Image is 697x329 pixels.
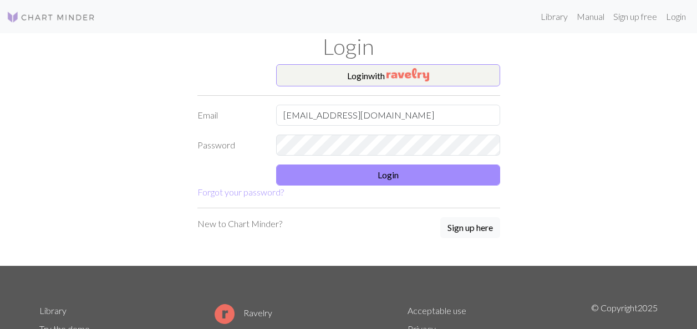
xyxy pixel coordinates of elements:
img: Ravelry logo [215,304,235,324]
a: Login [662,6,690,28]
p: New to Chart Minder? [197,217,282,230]
button: Sign up here [440,217,500,238]
a: Library [39,305,67,316]
img: Logo [7,11,95,24]
a: Manual [572,6,609,28]
img: Ravelry [386,68,429,81]
a: Library [536,6,572,28]
a: Sign up free [609,6,662,28]
label: Email [191,105,270,126]
button: Login [276,164,500,186]
h1: Login [33,33,665,60]
a: Forgot your password? [197,187,284,197]
a: Acceptable use [408,305,466,316]
a: Ravelry [215,307,272,318]
a: Sign up here [440,217,500,239]
label: Password [191,135,270,156]
button: Loginwith [276,64,500,86]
